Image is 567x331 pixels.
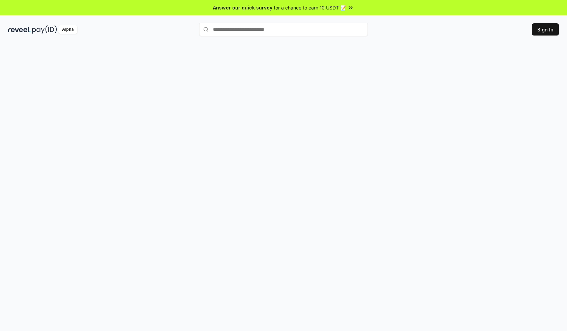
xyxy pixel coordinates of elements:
[58,25,77,34] div: Alpha
[274,4,346,11] span: for a chance to earn 10 USDT 📝
[213,4,272,11] span: Answer our quick survey
[532,23,559,36] button: Sign In
[32,25,57,34] img: pay_id
[8,25,31,34] img: reveel_dark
